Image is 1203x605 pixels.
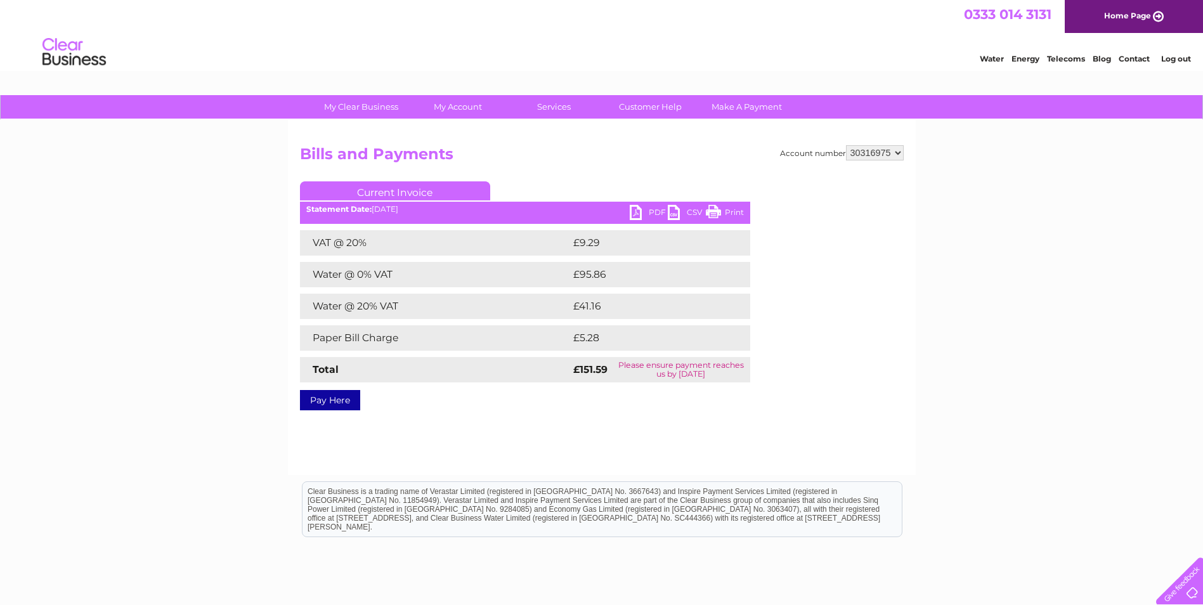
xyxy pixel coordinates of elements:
a: CSV [668,205,706,223]
a: Print [706,205,744,223]
a: Telecoms [1047,54,1085,63]
div: [DATE] [300,205,750,214]
a: Water [980,54,1004,63]
a: Log out [1161,54,1191,63]
td: £5.28 [570,325,720,351]
a: Energy [1011,54,1039,63]
b: Statement Date: [306,204,372,214]
a: Pay Here [300,390,360,410]
div: Account number [780,145,904,160]
a: Blog [1093,54,1111,63]
div: Clear Business is a trading name of Verastar Limited (registered in [GEOGRAPHIC_DATA] No. 3667643... [302,7,902,62]
a: Customer Help [598,95,703,119]
strong: Total [313,363,339,375]
td: Please ensure payment reaches us by [DATE] [612,357,750,382]
a: 0333 014 3131 [964,6,1051,22]
td: £9.29 [570,230,721,256]
strong: £151.59 [573,363,608,375]
td: Water @ 20% VAT [300,294,570,319]
td: Paper Bill Charge [300,325,570,351]
a: Contact [1119,54,1150,63]
img: logo.png [42,33,107,72]
a: Services [502,95,606,119]
a: My Account [405,95,510,119]
h2: Bills and Payments [300,145,904,169]
td: Water @ 0% VAT [300,262,570,287]
td: £95.86 [570,262,725,287]
a: PDF [630,205,668,223]
a: My Clear Business [309,95,413,119]
a: Make A Payment [694,95,799,119]
td: £41.16 [570,294,722,319]
td: VAT @ 20% [300,230,570,256]
a: Current Invoice [300,181,490,200]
